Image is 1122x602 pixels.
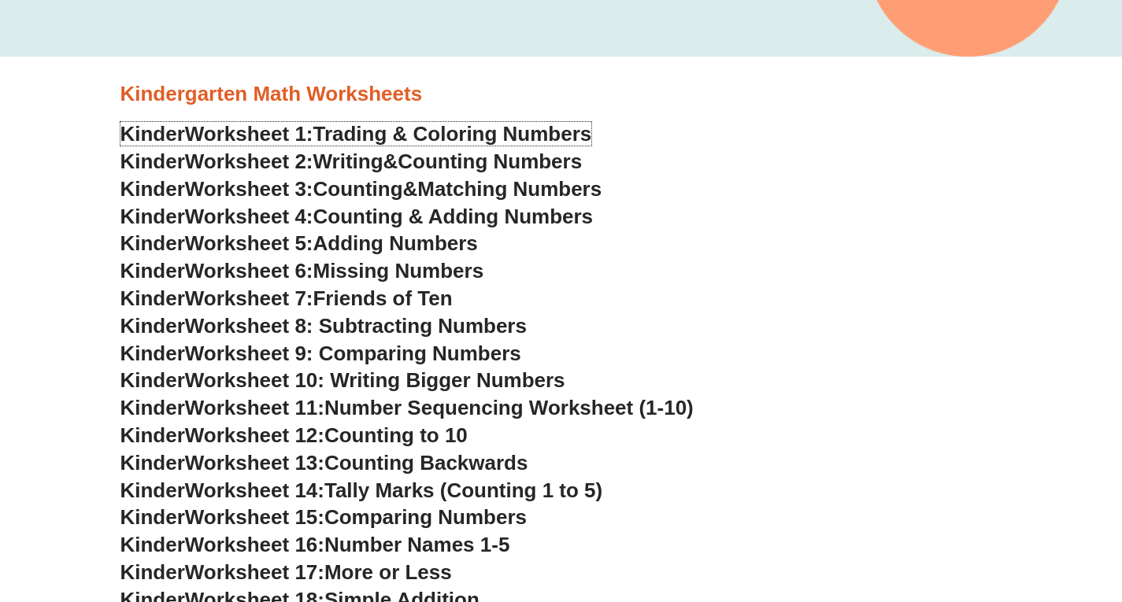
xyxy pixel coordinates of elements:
[185,205,313,228] span: Worksheet 4:
[120,122,592,146] a: KinderWorksheet 1:Trading & Coloring Numbers
[120,368,565,392] a: KinderWorksheet 10: Writing Bigger Numbers
[120,478,185,502] span: Kinder
[324,560,452,584] span: More or Less
[313,122,592,146] span: Trading & Coloring Numbers
[313,231,478,255] span: Adding Numbers
[120,150,583,173] a: KinderWorksheet 2:Writing&Counting Numbers
[185,177,313,201] span: Worksheet 3:
[324,423,468,447] span: Counting to 10
[120,259,484,283] a: KinderWorksheet 6:Missing Numbers
[120,205,594,228] a: KinderWorksheet 4:Counting & Adding Numbers
[324,505,527,529] span: Comparing Numbers
[120,122,185,146] span: Kinder
[185,122,313,146] span: Worksheet 1:
[120,286,453,310] a: KinderWorksheet 7:Friends of Ten
[185,533,324,556] span: Worksheet 16:
[313,259,484,283] span: Missing Numbers
[185,150,313,173] span: Worksheet 2:
[185,314,527,338] span: Worksheet 8: Subtracting Numbers
[120,286,185,310] span: Kinder
[185,342,521,365] span: Worksheet 9: Comparing Numbers
[185,368,565,392] span: Worksheet 10: Writing Bigger Numbers
[120,205,185,228] span: Kinder
[120,396,185,419] span: Kinder
[120,368,185,392] span: Kinder
[185,231,313,255] span: Worksheet 5:
[185,423,324,447] span: Worksheet 12:
[324,396,694,419] span: Number Sequencing Worksheet (1-10)
[185,478,324,502] span: Worksheet 14:
[185,560,324,584] span: Worksheet 17:
[120,314,185,338] span: Kinder
[120,314,527,338] a: KinderWorksheet 8: Subtracting Numbers
[120,81,1002,108] h3: Kindergarten Math Worksheets
[185,451,324,475] span: Worksheet 13:
[417,177,602,201] span: Matching Numbers
[120,342,521,365] a: KinderWorksheet 9: Comparing Numbers
[324,478,602,502] span: Tally Marks (Counting 1 to 5)
[120,177,602,201] a: KinderWorksheet 3:Counting&Matching Numbers
[313,177,403,201] span: Counting
[120,505,185,529] span: Kinder
[324,451,528,475] span: Counting Backwards
[120,231,185,255] span: Kinder
[120,231,478,255] a: KinderWorksheet 5:Adding Numbers
[313,150,383,173] span: Writing
[120,259,185,283] span: Kinder
[120,177,185,201] span: Kinder
[120,342,185,365] span: Kinder
[324,533,509,556] span: Number Names 1-5
[185,505,324,529] span: Worksheet 15:
[120,451,185,475] span: Kinder
[120,150,185,173] span: Kinder
[120,533,185,556] span: Kinder
[313,286,453,310] span: Friends of Ten
[860,424,1122,602] iframe: Chat Widget
[185,259,313,283] span: Worksheet 6:
[185,286,313,310] span: Worksheet 7:
[185,396,324,419] span: Worksheet 11:
[313,205,594,228] span: Counting & Adding Numbers
[120,560,185,584] span: Kinder
[398,150,582,173] span: Counting Numbers
[120,423,185,447] span: Kinder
